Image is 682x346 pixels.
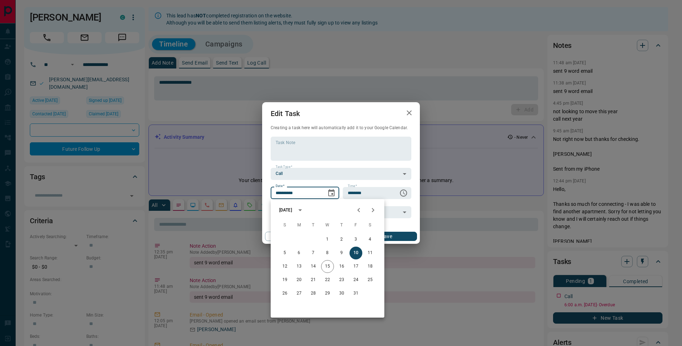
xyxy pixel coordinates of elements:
div: Call [271,168,411,180]
button: 21 [307,274,320,286]
button: 27 [293,287,305,300]
button: calendar view is open, switch to year view [294,204,306,216]
button: 23 [335,274,348,286]
button: 19 [278,274,291,286]
button: 18 [364,260,377,273]
span: Friday [350,218,362,232]
button: Choose date, selected date is Oct 10, 2025 [324,186,339,200]
button: 9 [335,247,348,259]
div: [DATE] [279,207,292,213]
button: Previous month [352,203,366,217]
button: 16 [335,260,348,273]
button: 31 [350,287,362,300]
button: Choose time, selected time is 6:00 AM [396,186,411,200]
h2: Edit Task [262,102,308,125]
span: Sunday [278,218,291,232]
button: 22 [321,274,334,286]
span: Tuesday [307,218,320,232]
p: Creating a task here will automatically add it to your Google Calendar. [271,125,411,131]
button: 25 [364,274,377,286]
span: Wednesday [321,218,334,232]
button: 8 [321,247,334,259]
button: Next month [366,203,380,217]
button: 13 [293,260,305,273]
button: Save [356,232,417,241]
button: 4 [364,233,377,246]
button: 20 [293,274,305,286]
button: 24 [350,274,362,286]
button: 6 [293,247,305,259]
button: 3 [350,233,362,246]
button: 29 [321,287,334,300]
span: Saturday [364,218,377,232]
button: 10 [350,247,362,259]
button: 26 [278,287,291,300]
button: 14 [307,260,320,273]
label: Task Type [276,165,292,169]
button: 15 [321,260,334,273]
button: 28 [307,287,320,300]
label: Time [348,184,357,188]
button: 5 [278,247,291,259]
button: 30 [335,287,348,300]
button: 2 [335,233,348,246]
span: Monday [293,218,305,232]
span: Thursday [335,218,348,232]
button: 7 [307,247,320,259]
button: 12 [278,260,291,273]
button: Cancel [265,232,326,241]
label: Date [276,184,285,188]
button: 17 [350,260,362,273]
button: 1 [321,233,334,246]
button: 11 [364,247,377,259]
